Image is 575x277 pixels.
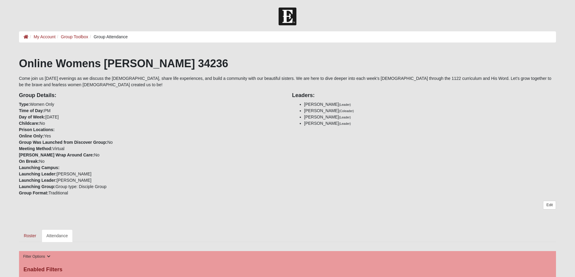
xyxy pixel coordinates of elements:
strong: [PERSON_NAME] Wrap Around Care: [19,153,94,157]
div: Women Only PM [DATE] No Yes No Virtual No No [PERSON_NAME] [PERSON_NAME] Group type: Disciple Gro... [14,88,288,196]
strong: Meeting Method: [19,146,53,151]
button: Filter Options [21,253,53,260]
strong: Group Format: [19,190,49,195]
strong: Prison Locations: [19,127,55,132]
h1: Online Womens [PERSON_NAME] 34236 [19,57,556,70]
small: (Coleader) [339,109,354,113]
strong: Type: [19,102,30,107]
li: [PERSON_NAME] [304,114,556,120]
strong: Online Only: [19,134,44,138]
li: Group Attendance [88,34,128,40]
strong: Launching Leader: [19,172,57,176]
a: My Account [34,34,55,39]
h4: Leaders: [292,92,556,99]
strong: Launching Leader: [19,178,57,183]
small: (Leader) [339,115,351,119]
a: Edit [543,201,556,209]
a: Roster [19,229,41,242]
a: Attendance [42,229,73,242]
strong: Launching Group: [19,184,56,189]
small: (Leader) [339,103,351,106]
strong: Launching Campus: [19,165,60,170]
div: Come join us [DATE] evenings as we discuss the [DEMOGRAPHIC_DATA], share life experiences, and bu... [19,57,556,242]
img: Church of Eleven22 Logo [279,8,296,25]
a: Group Toolbox [61,34,88,39]
li: [PERSON_NAME] [304,101,556,108]
li: [PERSON_NAME] [304,108,556,114]
strong: Group Was Launched from Discover Group: [19,140,107,145]
strong: Childcare: [19,121,40,126]
strong: On Break: [19,159,39,164]
li: [PERSON_NAME] [304,120,556,127]
strong: Day of Week: [19,115,46,119]
small: (Leader) [339,122,351,125]
h4: Group Details: [19,92,283,99]
strong: Time of Day: [19,108,44,113]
